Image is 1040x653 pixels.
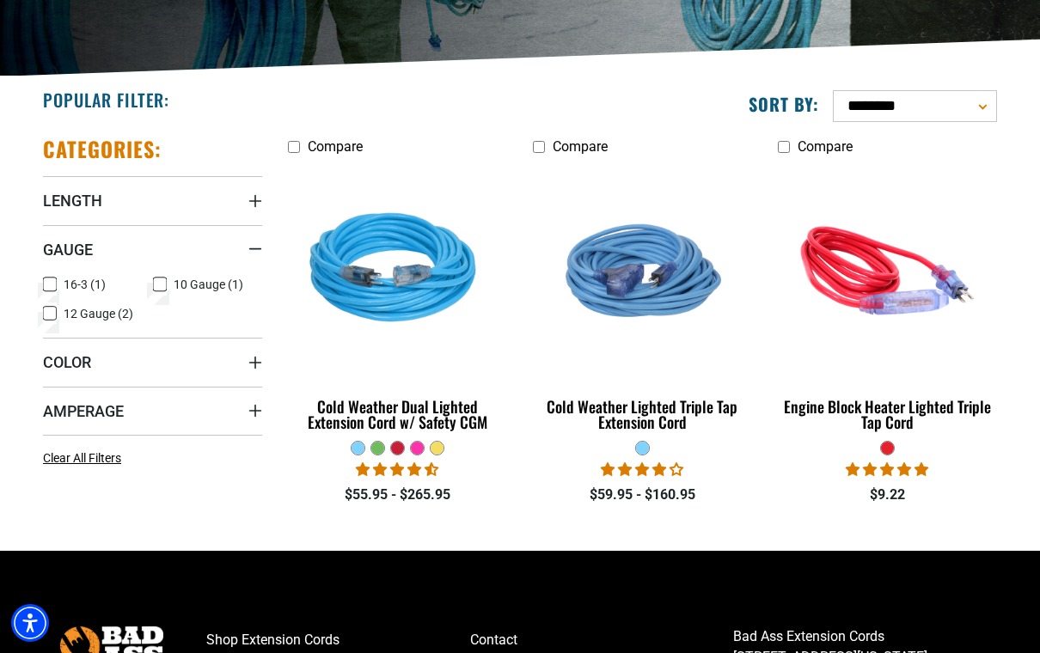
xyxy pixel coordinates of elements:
[43,225,262,273] summary: Gauge
[43,176,262,224] summary: Length
[846,461,928,478] span: 5.00 stars
[533,163,752,440] a: Light Blue Cold Weather Lighted Triple Tap Extension Cord
[779,172,995,369] img: red
[534,172,750,369] img: Light Blue
[11,604,49,642] div: Accessibility Menu
[533,399,752,430] div: Cold Weather Lighted Triple Tap Extension Cord
[174,278,243,290] span: 10 Gauge (1)
[533,485,752,505] div: $59.95 - $160.95
[43,338,262,386] summary: Color
[778,485,997,505] div: $9.22
[64,308,133,320] span: 12 Gauge (2)
[356,461,438,478] span: 4.62 stars
[43,352,91,372] span: Color
[43,387,262,435] summary: Amperage
[43,449,128,467] a: Clear All Filters
[778,399,997,430] div: Engine Block Heater Lighted Triple Tap Cord
[288,163,507,440] a: Light Blue Cold Weather Dual Lighted Extension Cord w/ Safety CGM
[64,278,106,290] span: 16-3 (1)
[43,240,93,259] span: Gauge
[553,138,608,155] span: Compare
[749,93,819,115] label: Sort by:
[43,136,162,162] h2: Categories:
[778,163,997,440] a: red Engine Block Heater Lighted Triple Tap Cord
[43,401,124,421] span: Amperage
[43,88,169,111] h2: Popular Filter:
[43,191,102,211] span: Length
[798,138,853,155] span: Compare
[288,485,507,505] div: $55.95 - $265.95
[308,138,363,155] span: Compare
[601,461,683,478] span: 4.18 stars
[288,399,507,430] div: Cold Weather Dual Lighted Extension Cord w/ Safety CGM
[290,172,506,369] img: Light Blue
[43,451,121,465] span: Clear All Filters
